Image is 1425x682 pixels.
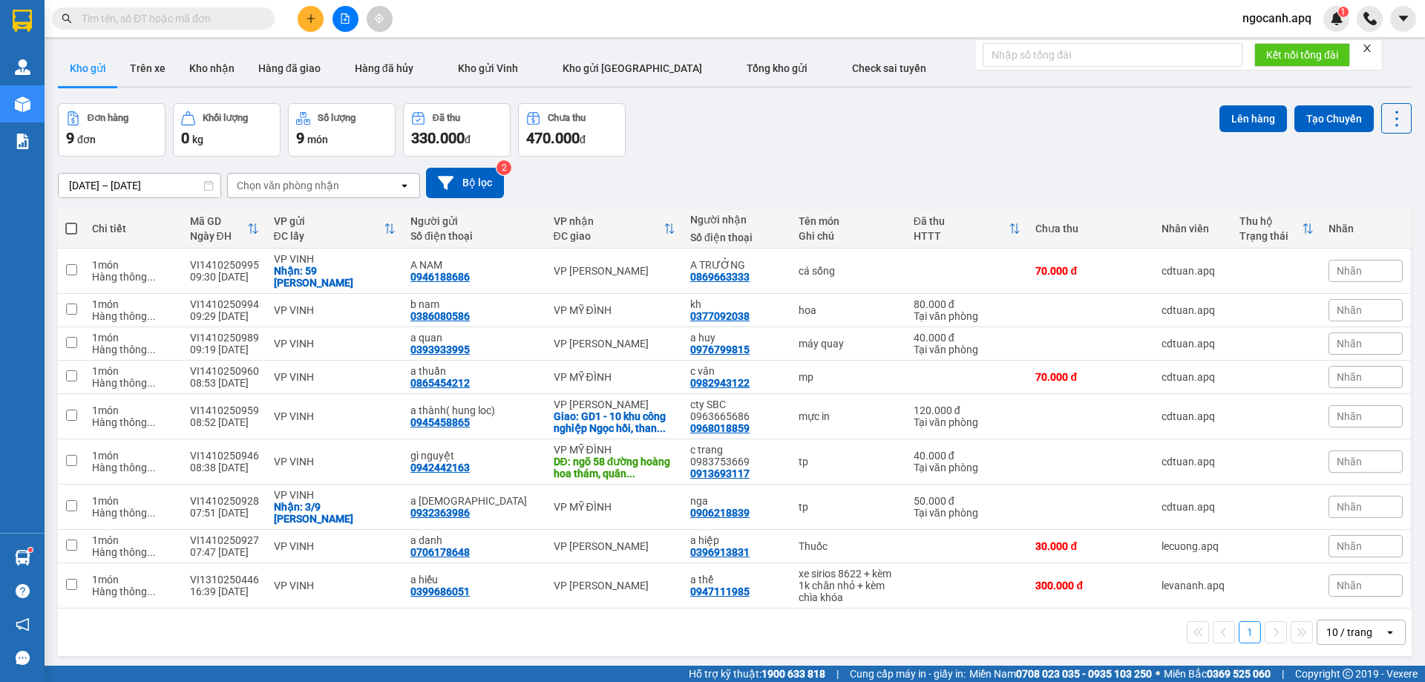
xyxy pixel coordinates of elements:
div: 09:19 [DATE] [190,344,259,355]
div: VP [PERSON_NAME] [554,265,676,277]
div: Nhân viên [1162,223,1225,235]
div: Nhận: 59 trần phú [274,265,396,289]
div: Đã thu [433,113,460,123]
span: ... [147,344,156,355]
div: 0377092038 [690,310,750,322]
div: 1 món [92,574,174,586]
div: 40.000 đ [914,332,1021,344]
div: VP [PERSON_NAME] [554,540,676,552]
span: đơn [77,134,96,145]
div: VI1410250946 [190,450,259,462]
div: VP VINH [274,371,396,383]
div: Giao: GD1 - 10 khu công nghiệp Ngọc hồi, thanh trì, hà nội [554,410,676,434]
div: Mã GD [190,215,247,227]
div: 0982943122 [690,377,750,389]
div: Nhãn [1329,223,1403,235]
div: nga [690,495,784,507]
div: VP [PERSON_NAME] [554,338,676,350]
span: Check sai tuyến [852,62,926,74]
svg: open [1384,626,1396,638]
div: Tại văn phòng [914,462,1021,473]
strong: 1900 633 818 [761,668,825,680]
div: 1 món [92,298,174,310]
div: a thuần [410,365,538,377]
div: kh [690,298,784,310]
div: VP MỸ ĐÌNH [554,444,676,456]
span: ⚪️ [1156,671,1160,677]
div: Tại văn phòng [914,344,1021,355]
span: ... [147,586,156,597]
div: Hàng thông thường [92,462,174,473]
span: ... [147,271,156,283]
span: đ [465,134,471,145]
span: question-circle [16,584,30,598]
span: file-add [340,13,350,24]
div: Hàng thông thường [92,416,174,428]
div: 0968018859 [690,422,750,434]
button: Kho nhận [177,50,246,86]
div: VP VINH [274,456,396,468]
div: Hàng thông thường [92,271,174,283]
div: a quan [410,332,538,344]
span: Miền Nam [969,666,1152,682]
div: 10 / trang [1326,625,1372,640]
div: a thế [690,574,784,586]
div: lecuong.apq [1162,540,1225,552]
img: warehouse-icon [15,59,30,75]
div: 1 món [92,259,174,271]
span: close [1362,43,1372,53]
span: ... [147,310,156,322]
div: 300.000 đ [1035,580,1147,591]
div: 08:53 [DATE] [190,377,259,389]
button: Lên hàng [1219,105,1287,132]
div: 1 món [92,534,174,546]
div: cdtuan.apq [1162,410,1225,422]
span: notification [16,617,30,632]
span: message [16,651,30,665]
img: warehouse-icon [15,550,30,565]
div: Chưa thu [1035,223,1147,235]
div: cty SBC 0963665686 [690,399,784,422]
span: Nhãn [1337,456,1362,468]
th: Toggle SortBy [546,209,684,249]
span: Kho gửi [GEOGRAPHIC_DATA] [563,62,702,74]
div: Chi tiết [92,223,174,235]
div: Nhận: 3/9 phạm kinh vỹ [274,501,396,525]
div: cdtuan.apq [1162,501,1225,513]
div: Số điện thoại [410,230,538,242]
div: VI1410250928 [190,495,259,507]
div: 0396913831 [690,546,750,558]
div: gì nguyệt [410,450,538,462]
div: c trang 0983753669 [690,444,784,468]
div: A TRƯỞNG [690,259,784,271]
div: 1 món [92,365,174,377]
div: 07:51 [DATE] [190,507,259,519]
button: Trên xe [118,50,177,86]
span: 9 [66,129,74,147]
div: Tại văn phòng [914,507,1021,519]
button: Đã thu330.000đ [403,103,511,157]
div: cdtuan.apq [1162,338,1225,350]
sup: 1 [28,548,33,552]
div: 0942442163 [410,462,470,473]
span: món [307,134,328,145]
button: Bộ lọc [426,168,504,198]
div: VP MỸ ĐÌNH [554,371,676,383]
div: Ghi chú [799,230,899,242]
div: Số lượng [318,113,356,123]
div: Số điện thoại [690,232,784,243]
button: Chưa thu470.000đ [518,103,626,157]
span: ... [626,468,635,479]
img: warehouse-icon [15,96,30,112]
span: aim [374,13,384,24]
th: Toggle SortBy [1232,209,1321,249]
div: VP VINH [274,253,396,265]
div: 08:38 [DATE] [190,462,259,473]
div: xe sirios 8622 + kèm 1k chăn nhỏ + kèm chìa khóa [799,568,899,603]
span: Nhãn [1337,371,1362,383]
div: 0386080586 [410,310,470,322]
div: a danh [410,534,538,546]
div: cá sống [799,265,899,277]
span: ... [147,416,156,428]
div: VP nhận [554,215,664,227]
